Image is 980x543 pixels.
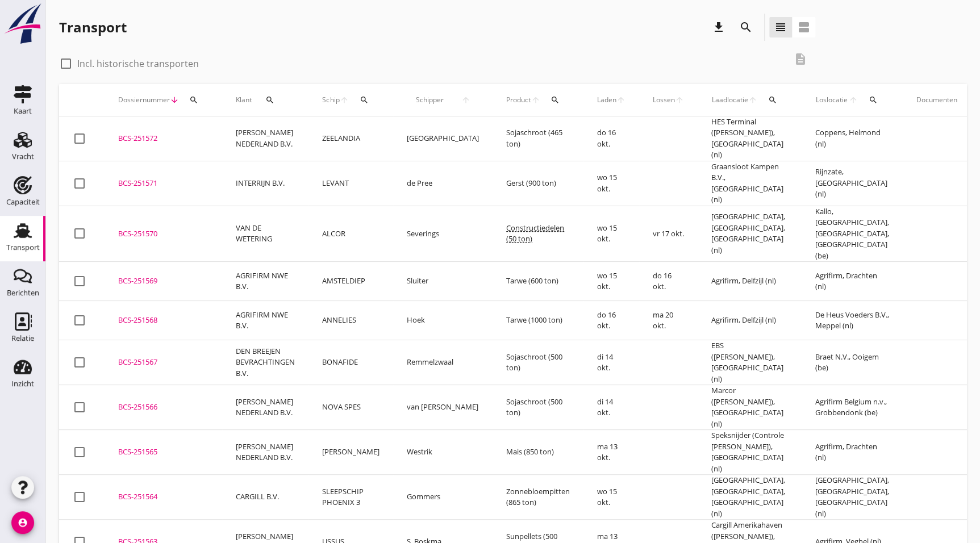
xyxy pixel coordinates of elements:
td: [PERSON_NAME] NEDERLAND B.V. [222,385,308,430]
td: DEN BREEJEN BEVRACHTINGEN B.V. [222,340,308,385]
td: AGRIFIRM NWE B.V. [222,301,308,340]
div: BCS-251564 [118,491,208,503]
td: [PERSON_NAME] NEDERLAND B.V. [222,430,308,475]
i: arrow_upward [340,95,349,105]
i: search [265,95,274,105]
i: arrow_upward [675,95,684,105]
i: search [739,20,753,34]
td: [GEOGRAPHIC_DATA] [393,116,493,161]
i: arrow_upward [748,95,758,105]
div: BCS-251567 [118,357,208,368]
td: Kallo, [GEOGRAPHIC_DATA], [GEOGRAPHIC_DATA], [GEOGRAPHIC_DATA] (be) [802,206,903,262]
td: do 16 okt. [583,116,639,161]
td: ZEELANDIA [308,116,393,161]
td: [PERSON_NAME] NEDERLAND B.V. [222,116,308,161]
div: Vracht [12,153,34,160]
td: EBS ([PERSON_NAME]), [GEOGRAPHIC_DATA] (nl) [698,340,802,385]
div: BCS-251568 [118,315,208,326]
td: Zonnebloempitten (865 ton) [493,475,583,520]
div: Klant [236,86,295,114]
span: Loslocatie [815,95,848,105]
div: Relatie [11,335,34,342]
td: AGRIFIRM NWE B.V. [222,262,308,301]
div: Documenten [916,95,957,105]
td: HES Terminal ([PERSON_NAME]), [GEOGRAPHIC_DATA] (nl) [698,116,802,161]
td: Agrifirm, Delfzijl (nl) [698,262,802,301]
td: De Heus Voeders B.V., Meppel (nl) [802,301,903,340]
td: INTERRIJN B.V. [222,161,308,206]
td: Coppens, Helmond (nl) [802,116,903,161]
td: Westrik [393,430,493,475]
td: Sojaschroot (500 ton) [493,385,583,430]
td: Rijnzate, [GEOGRAPHIC_DATA] (nl) [802,161,903,206]
i: arrow_downward [170,95,179,105]
i: arrow_upward [616,95,625,105]
i: search [360,95,369,105]
td: Tarwe (600 ton) [493,262,583,301]
td: Agrifirm, Drachten (nl) [802,262,903,301]
span: Dossiernummer [118,95,170,105]
span: Schip [322,95,340,105]
td: di 14 okt. [583,385,639,430]
span: Product [506,95,531,105]
div: BCS-251572 [118,133,208,144]
i: view_agenda [797,20,811,34]
td: wo 15 okt. [583,161,639,206]
td: Hoek [393,301,493,340]
td: wo 15 okt. [583,262,639,301]
i: search [869,95,878,105]
span: Schipper [407,95,452,105]
td: ALCOR [308,206,393,262]
td: Sluiter [393,262,493,301]
span: Laadlocatie [711,95,748,105]
td: Remmelzwaal [393,340,493,385]
span: Laden [597,95,616,105]
td: Graansloot Kampen B.V., [GEOGRAPHIC_DATA] (nl) [698,161,802,206]
span: Lossen [653,95,675,105]
td: Agrifirm, Delfzijl (nl) [698,301,802,340]
td: SLEEPSCHIP PHOENIX 3 [308,475,393,520]
td: de Pree [393,161,493,206]
i: arrow_upward [531,95,540,105]
td: Agrifirm Belgium n.v., Grobbendonk (be) [802,385,903,430]
i: search [189,95,198,105]
td: [GEOGRAPHIC_DATA], [GEOGRAPHIC_DATA], [GEOGRAPHIC_DATA] (nl) [698,206,802,262]
td: AMSTELDIEP [308,262,393,301]
div: Transport [59,18,127,36]
td: ma 20 okt. [639,301,698,340]
td: VAN DE WETERING [222,206,308,262]
div: BCS-251571 [118,178,208,189]
td: LEVANT [308,161,393,206]
td: Sojaschroot (500 ton) [493,340,583,385]
td: Agrifirm, Drachten (nl) [802,430,903,475]
td: ma 13 okt. [583,430,639,475]
div: BCS-251566 [118,402,208,413]
td: do 16 okt. [639,262,698,301]
label: Incl. historische transporten [77,58,199,69]
td: vr 17 okt. [639,206,698,262]
div: BCS-251569 [118,275,208,287]
i: search [551,95,560,105]
td: NOVA SPES [308,385,393,430]
td: wo 15 okt. [583,206,639,262]
td: di 14 okt. [583,340,639,385]
i: view_headline [774,20,787,34]
i: download [712,20,725,34]
div: Transport [6,244,40,251]
td: van [PERSON_NAME] [393,385,493,430]
div: BCS-251570 [118,228,208,240]
td: Braet N.V., Ooigem (be) [802,340,903,385]
td: wo 15 okt. [583,475,639,520]
td: Tarwe (1000 ton) [493,301,583,340]
img: logo-small.a267ee39.svg [2,3,43,45]
td: [PERSON_NAME] [308,430,393,475]
div: BCS-251565 [118,446,208,458]
i: arrow_upward [452,95,479,105]
td: BONAFIDE [308,340,393,385]
td: [GEOGRAPHIC_DATA], [GEOGRAPHIC_DATA], [GEOGRAPHIC_DATA] (nl) [802,475,903,520]
div: Berichten [7,289,39,296]
div: Kaart [14,107,32,115]
i: account_circle [11,511,34,534]
td: Severings [393,206,493,262]
td: [GEOGRAPHIC_DATA], [GEOGRAPHIC_DATA], [GEOGRAPHIC_DATA] (nl) [698,475,802,520]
